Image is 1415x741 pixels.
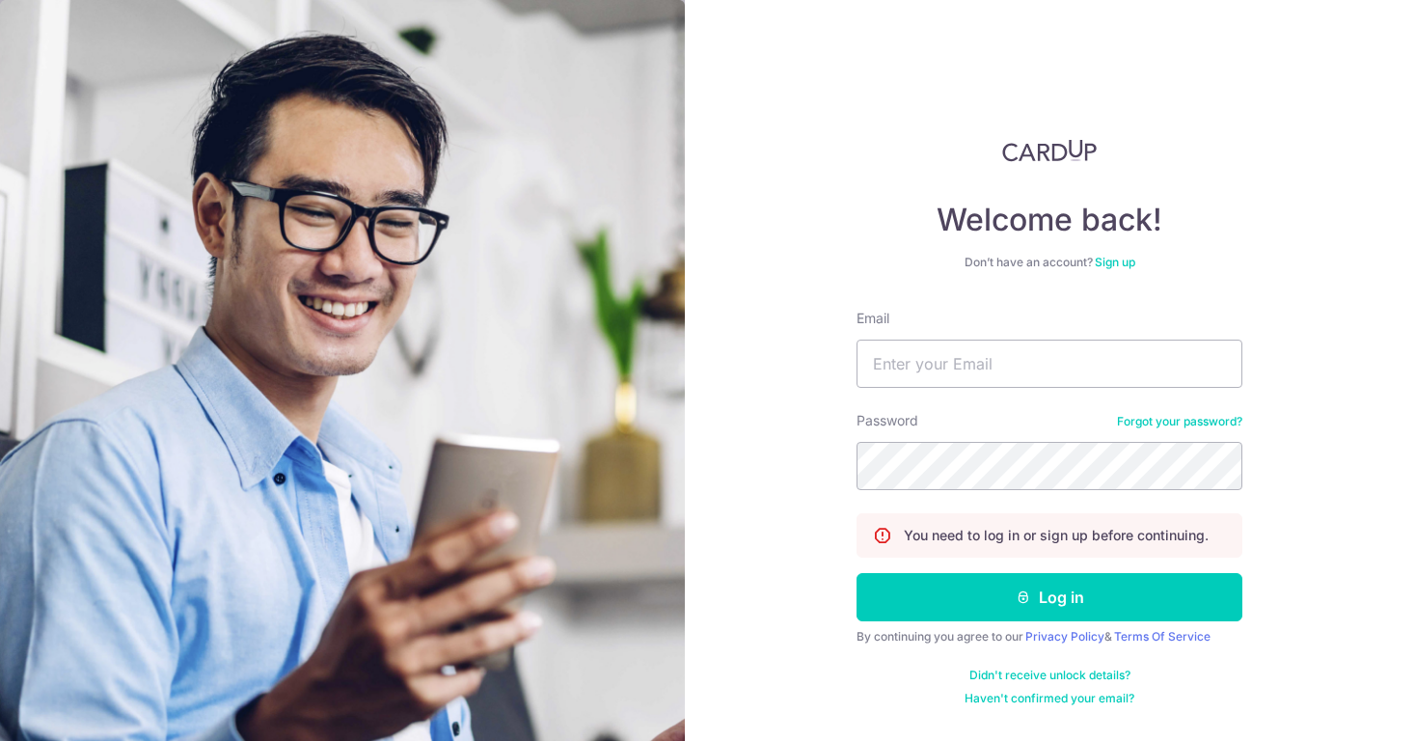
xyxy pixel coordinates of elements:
a: Forgot your password? [1117,414,1242,429]
a: Didn't receive unlock details? [969,668,1130,683]
h4: Welcome back! [857,201,1242,239]
img: CardUp Logo [1002,139,1097,162]
a: Privacy Policy [1025,629,1104,644]
a: Haven't confirmed your email? [965,691,1134,706]
p: You need to log in or sign up before continuing. [904,526,1209,545]
label: Password [857,411,918,430]
button: Log in [857,573,1242,621]
div: By continuing you agree to our & [857,629,1242,645]
input: Enter your Email [857,340,1242,388]
a: Terms Of Service [1114,629,1211,644]
a: Sign up [1095,255,1135,269]
label: Email [857,309,889,328]
div: Don’t have an account? [857,255,1242,270]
